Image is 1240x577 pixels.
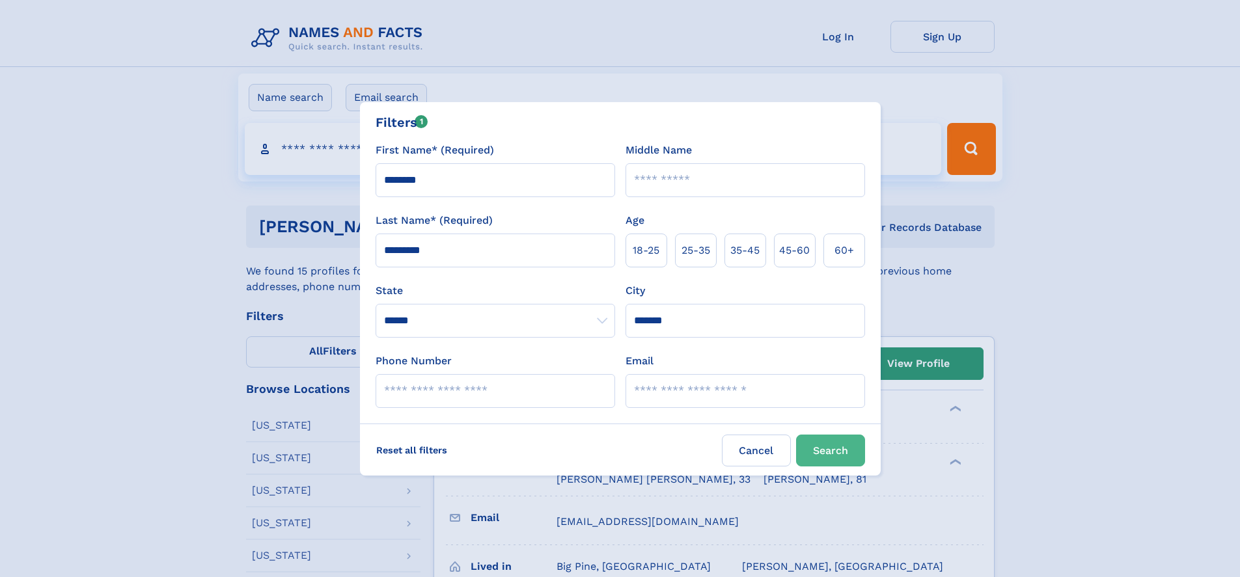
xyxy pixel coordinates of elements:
label: First Name* (Required) [376,142,494,158]
button: Search [796,435,865,466]
label: Reset all filters [368,435,456,466]
span: 35‑45 [730,243,760,258]
span: 18‑25 [633,243,659,258]
label: City [626,283,645,299]
span: 25‑35 [682,243,710,258]
label: Phone Number [376,353,452,369]
label: Age [626,213,644,228]
label: Last Name* (Required) [376,213,493,228]
span: 45‑60 [779,243,810,258]
label: Cancel [722,435,791,466]
span: 60+ [834,243,854,258]
label: Middle Name [626,142,692,158]
div: Filters [376,113,428,132]
label: State [376,283,615,299]
label: Email [626,353,654,369]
